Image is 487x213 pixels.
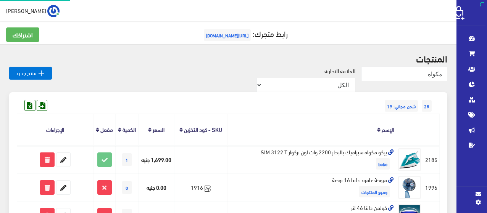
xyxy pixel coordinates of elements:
[123,124,136,135] a: الكمية
[361,67,447,81] input: بحث...
[139,174,174,202] td: 0.00 جنيه
[385,100,418,112] span: شحن مجاني: 19
[324,67,355,75] label: العلامة التجارية
[139,146,174,173] td: 1,699.00 جنيه
[398,176,421,199] img: mroh-aaamod-danta-16-bos.jpg
[184,124,222,135] a: SKU - كود التخزين
[6,6,46,15] span: [PERSON_NAME]
[37,69,46,78] i: 
[122,153,132,166] span: 1
[398,148,421,171] img: byko-mkoah-syramyk-balbkhar-2200-oat-lon-trkoaz-sim-3122-t.png
[423,174,439,202] td: 1996
[382,124,394,135] a: الإسم
[205,186,211,192] svg: Synced with Zoho Books
[100,124,113,135] a: مفعل
[9,67,52,80] a: منتج جديد
[376,158,390,170] span: beko
[122,181,132,194] span: 0
[423,146,439,173] td: 2185
[204,29,251,41] span: [URL][DOMAIN_NAME]
[359,186,390,197] span: جميع المنتجات
[6,27,39,42] a: اشتراكك
[9,53,447,63] h2: المنتجات
[174,174,227,202] td: 1916
[153,124,164,135] a: السعر
[17,114,94,146] th: الإجراءات
[227,146,396,173] td: بيكو مكواه سيراميك بالبخار 2200 وات لون تركواز SIM 3122 T
[47,5,60,17] img: ...
[202,26,288,40] a: رابط متجرك:[URL][DOMAIN_NAME]
[227,174,396,202] td: مروحة عامود دانتا 16 بوصة
[6,5,60,17] a: ... [PERSON_NAME]
[422,100,432,112] span: 28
